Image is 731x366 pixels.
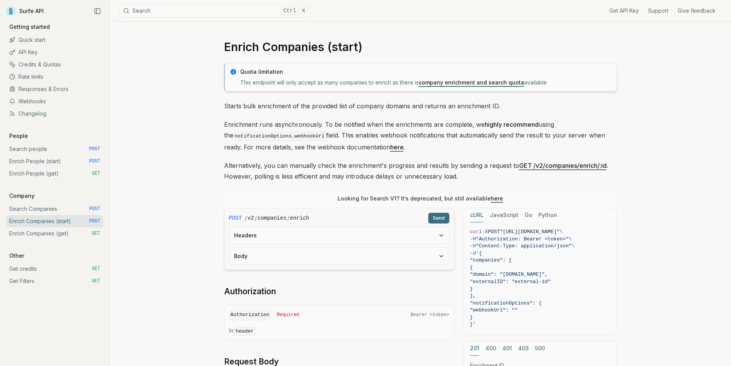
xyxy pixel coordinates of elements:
[6,46,103,58] a: API Key
[482,229,488,235] span: -X
[476,250,482,256] span: '{
[290,214,309,222] code: enrich
[224,40,617,54] h1: Enrich Companies (start)
[470,279,551,285] span: "externalID": "external-id"
[535,341,545,356] button: 500
[470,208,483,222] button: cURL
[6,5,44,17] a: Surfe API
[92,266,100,272] span: GET
[488,229,500,235] span: POST
[240,79,612,86] p: This endpoint will only accept as many companies to enrich as there is available
[6,23,53,31] p: Getting started
[572,243,575,249] span: \
[6,95,103,108] a: Webhooks
[470,272,548,277] span: "domain": "[DOMAIN_NAME]",
[6,155,103,167] a: Enrich People (start) POST
[287,214,289,222] span: /
[470,257,512,263] span: "companies": [
[6,192,38,200] p: Company
[92,278,100,284] span: GET
[277,312,299,318] span: Required
[92,171,100,177] span: GET
[490,208,518,222] button: JavaScript
[234,327,256,336] code: header
[569,236,572,242] span: \
[390,143,404,151] a: here
[470,300,542,306] span: "notificationOptions": {
[538,208,557,222] button: Python
[6,263,103,275] a: Get credits GET
[257,214,287,222] code: companies
[470,293,476,299] span: ],
[476,243,572,249] span: "Content-Type: application/json"
[470,315,473,320] span: }
[6,108,103,120] a: Changelog
[648,7,668,15] a: Support
[485,121,539,128] strong: highly recommend
[6,58,103,71] a: Credits & Quotas
[519,162,607,169] a: GET /v2/companies/enrich/:id
[502,341,512,356] button: 401
[560,229,563,235] span: \
[245,214,247,222] span: /
[470,243,476,249] span: -H
[470,250,476,256] span: -d
[6,167,103,180] a: Enrich People (get) GET
[485,341,496,356] button: 400
[338,195,503,202] p: Looking for Search V1? It’s deprecated, but still available
[89,158,100,164] span: POST
[6,203,103,215] a: Search Companies POST
[300,7,308,15] kbd: K
[470,265,473,270] span: {
[6,132,31,140] p: People
[6,215,103,227] a: Enrich Companies (start) POST
[229,248,449,265] button: Body
[248,214,254,222] code: v2
[500,229,560,235] span: "[URL][DOMAIN_NAME]"
[411,312,449,318] span: Bearer <token>
[6,71,103,83] a: Rate limits
[89,218,100,224] span: POST
[609,7,639,15] a: Get API Key
[476,236,569,242] span: "Authorization: Bearer <token>"
[240,68,612,76] p: Quota limitation
[233,132,326,141] code: notificationOptions.webhookUrl
[281,7,299,15] kbd: Ctrl
[224,119,617,152] p: Enrichment runs asynchronously. To be notified when the enrichments are complete, we using the fi...
[6,83,103,95] a: Responses & Errors
[678,7,716,15] a: Give feedback
[229,327,449,335] p: In:
[470,229,482,235] span: curl
[119,4,311,18] button: SearchCtrlK
[92,5,103,17] button: Collapse Sidebar
[224,101,617,111] p: Starts bulk enrichment of the provided list of company domains and returns an enrichment ID.
[518,341,529,356] button: 403
[419,79,524,86] a: company enrichment and search quota
[255,214,257,222] span: /
[6,227,103,240] a: Enrich Companies (get) GET
[6,143,103,155] a: Search people POST
[224,286,276,297] a: Authorization
[491,195,503,202] a: here
[6,252,27,260] p: Other
[224,160,617,182] p: Alternatively, you can manually check the enrichment's progress and results by sending a request ...
[470,341,479,356] button: 201
[470,307,518,313] span: "webhookUrl": ""
[470,321,476,327] span: }'
[229,227,449,244] button: Headers
[6,34,103,46] a: Quick start
[229,310,271,320] code: Authorization
[89,206,100,212] span: POST
[470,236,476,242] span: -H
[428,213,449,224] button: Send
[6,275,103,287] a: Get Filters GET
[470,286,473,292] span: }
[229,214,242,222] span: POST
[92,230,100,237] span: GET
[89,146,100,152] span: POST
[525,208,532,222] button: Go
